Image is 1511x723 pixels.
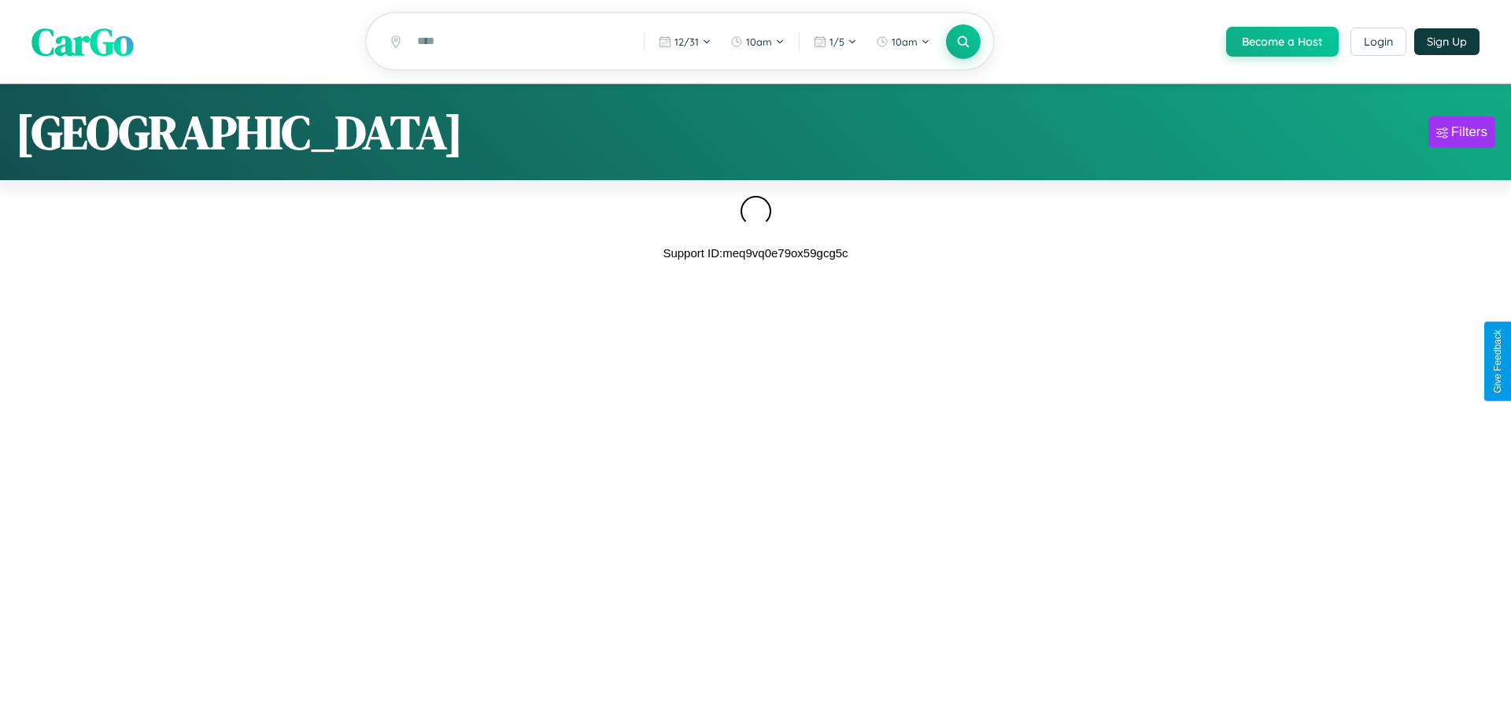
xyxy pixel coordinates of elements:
span: 10am [746,35,772,48]
p: Support ID: meq9vq0e79ox59gcg5c [663,242,848,264]
button: 12/31 [651,29,719,54]
div: Filters [1451,124,1487,140]
span: 12 / 31 [674,35,699,48]
h1: [GEOGRAPHIC_DATA] [16,100,463,164]
button: 10am [722,29,792,54]
button: Sign Up [1414,28,1480,55]
button: Become a Host [1226,27,1339,57]
span: 1 / 5 [829,35,844,48]
button: 1/5 [806,29,865,54]
span: 10am [892,35,918,48]
button: 10am [868,29,938,54]
span: CarGo [31,16,134,68]
button: Login [1350,28,1406,56]
div: Give Feedback [1492,330,1503,393]
button: Filters [1428,116,1495,148]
